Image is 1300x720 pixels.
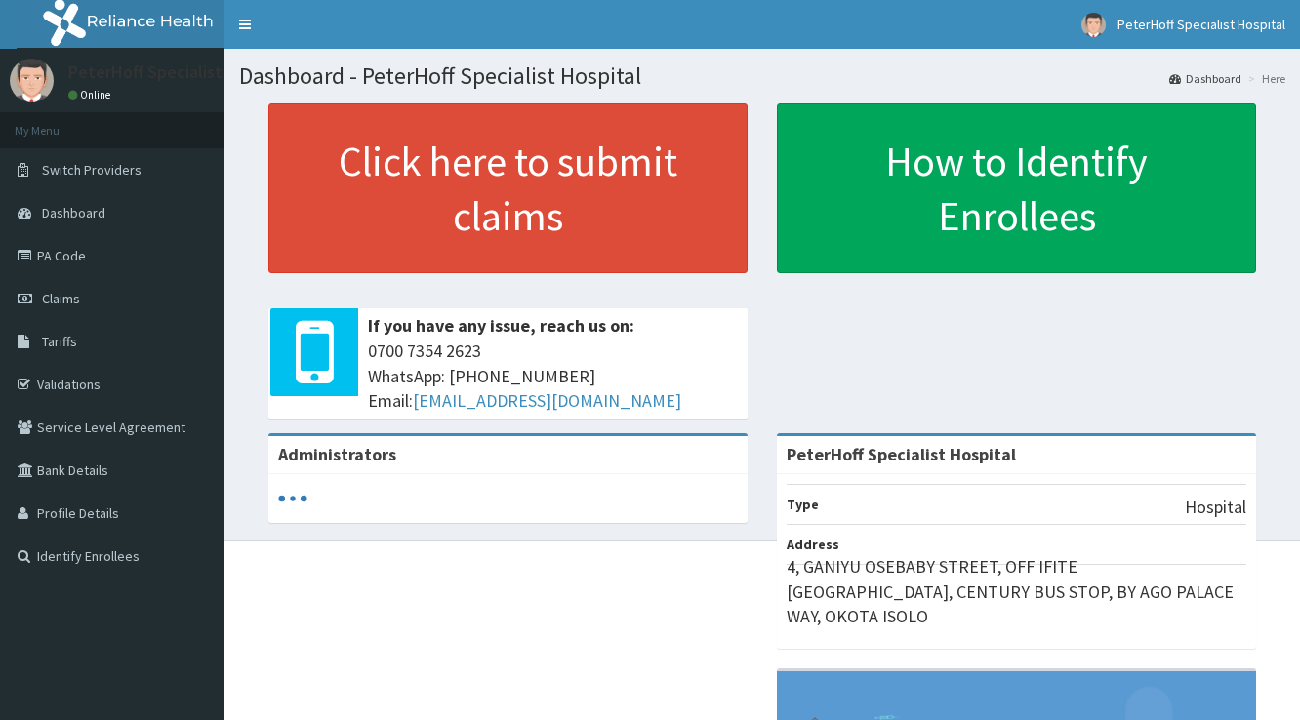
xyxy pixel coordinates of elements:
li: Here [1243,70,1285,87]
b: If you have any issue, reach us on: [368,314,634,337]
p: 4, GANIYU OSEBABY STREET, OFF IFITE [GEOGRAPHIC_DATA], CENTURY BUS STOP, BY AGO PALACE WAY, OKOTA... [787,554,1246,629]
img: User Image [1081,13,1106,37]
b: Administrators [278,443,396,465]
span: Tariffs [42,333,77,350]
strong: PeterHoff Specialist Hospital [787,443,1016,465]
span: Dashboard [42,204,105,221]
a: Click here to submit claims [268,103,748,273]
p: Hospital [1185,495,1246,520]
svg: audio-loading [278,484,307,513]
a: Dashboard [1169,70,1241,87]
p: PeterHoff Specialist Hospital [68,63,291,81]
span: Switch Providers [42,161,142,179]
a: [EMAIL_ADDRESS][DOMAIN_NAME] [413,389,681,412]
a: Online [68,88,115,101]
span: 0700 7354 2623 WhatsApp: [PHONE_NUMBER] Email: [368,339,738,414]
b: Address [787,536,839,553]
span: PeterHoff Specialist Hospital [1117,16,1285,33]
h1: Dashboard - PeterHoff Specialist Hospital [239,63,1285,89]
b: Type [787,496,819,513]
img: User Image [10,59,54,102]
a: How to Identify Enrollees [777,103,1256,273]
span: Claims [42,290,80,307]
